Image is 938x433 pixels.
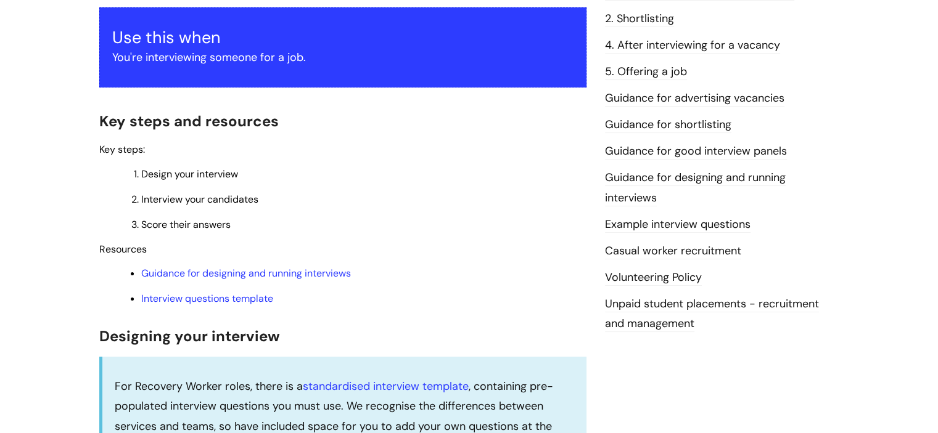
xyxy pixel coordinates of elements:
[605,270,702,286] a: Volunteering Policy
[303,379,469,394] a: standardised interview template
[605,91,784,107] a: Guidance for advertising vacancies
[99,111,279,131] span: Key steps and resources
[141,292,273,305] a: Interview questions template
[605,117,731,133] a: Guidance for shortlisting
[141,168,238,180] span: Design your interview
[605,11,674,27] a: 2. Shortlisting
[141,267,351,280] a: Guidance for designing and running interviews
[605,144,787,160] a: Guidance for good interview panels
[605,38,780,54] a: 4. After interviewing for a vacancy
[99,243,147,256] span: Resources
[605,296,819,332] a: Unpaid student placements - recruitment and management
[99,143,145,156] span: Key steps:
[112,28,574,47] h3: Use this when
[605,170,786,206] a: Guidance for designing and running interviews
[112,47,574,67] p: You're interviewing someone for a job.
[605,243,741,259] a: Casual worker recruitment
[605,64,687,80] a: 5. Offering a job
[99,326,280,346] span: Designing your interview
[141,218,231,231] span: Score their answers
[605,217,751,233] a: Example interview questions
[141,193,258,206] span: Interview your candidates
